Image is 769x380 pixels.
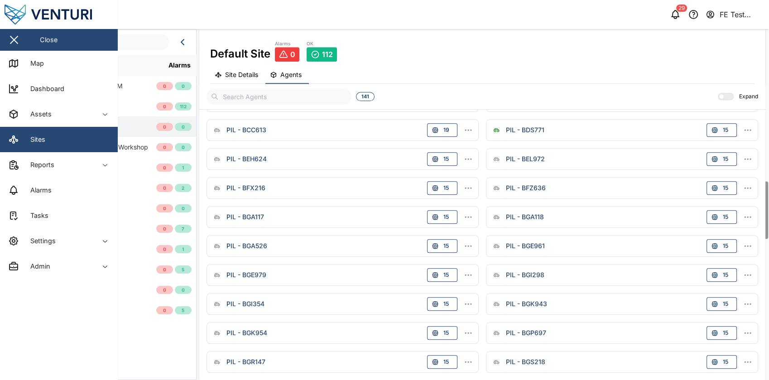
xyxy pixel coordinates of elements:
[182,225,184,232] span: 7
[163,286,166,293] span: 0
[24,185,52,195] div: Alarms
[490,239,547,253] a: PIL - BGE961
[427,181,457,195] button: 15
[723,298,730,310] span: 15
[443,124,451,136] span: 19
[506,299,547,309] div: PIL - BGK943
[182,82,185,90] span: 0
[211,326,269,340] a: PIL - BGK954
[163,205,166,212] span: 0
[211,239,269,253] a: PIL - BGA526
[723,153,730,165] span: 15
[275,40,299,48] div: Alarms
[506,125,544,135] div: PIL - BDS771
[182,205,185,212] span: 0
[163,123,166,130] span: 0
[707,181,737,195] button: 15
[211,152,269,166] a: PIL - BEH624
[322,50,333,58] span: 112
[226,357,265,367] div: PIL - BGR147
[182,123,185,130] span: 0
[506,241,545,251] div: PIL - BGE961
[723,240,730,252] span: 15
[211,123,269,137] a: PIL - BCC613
[490,210,546,224] a: PIL - BGA118
[427,152,457,166] button: 15
[707,123,737,137] button: 15
[707,239,737,253] button: 15
[443,327,451,339] span: 15
[443,240,451,252] span: 15
[443,356,451,368] span: 15
[163,225,166,232] span: 0
[707,152,737,166] button: 15
[506,212,544,222] div: PIL - BGA118
[163,184,166,192] span: 0
[707,268,737,282] button: 15
[506,270,544,280] div: PIL - BGI298
[427,355,457,369] button: 15
[163,164,166,171] span: 0
[24,160,54,170] div: Reports
[275,47,299,62] a: 0
[490,268,547,282] a: PIL - BGI298
[506,183,546,193] div: PIL - BFZ636
[705,8,762,21] button: FE Test Admin
[427,268,457,282] button: 15
[427,210,457,224] button: 15
[168,60,191,70] div: Alarms
[427,123,457,137] button: 19
[443,298,451,310] span: 15
[24,211,48,221] div: Tasks
[207,89,351,105] input: Search Agents
[24,109,52,119] div: Assets
[723,182,730,194] span: 15
[226,328,267,338] div: PIL - BGK954
[723,269,730,281] span: 15
[226,125,266,135] div: PIL - BCC613
[24,261,50,271] div: Admin
[182,144,185,151] span: 0
[506,154,545,164] div: PIL - BEL972
[182,164,184,171] span: 1
[707,355,737,369] button: 15
[280,72,302,78] span: Agents
[182,184,184,192] span: 2
[506,357,545,367] div: PIL - BGS218
[226,241,267,251] div: PIL - BGA526
[443,182,451,194] span: 15
[24,84,64,94] div: Dashboard
[720,9,761,20] div: FE Test Admin
[163,307,166,314] span: 0
[182,286,185,293] span: 0
[723,124,730,136] span: 15
[211,268,269,282] a: PIL - BGE979
[443,211,451,223] span: 15
[443,153,451,165] span: 15
[226,154,267,164] div: PIL - BEH624
[163,103,166,110] span: 0
[707,326,737,340] button: 15
[226,183,265,193] div: PIL - BFX216
[163,245,166,253] span: 0
[290,50,295,58] span: 0
[734,93,758,101] label: Expand
[225,72,258,78] span: Site Details
[24,135,45,144] div: Sites
[180,103,187,110] span: 112
[427,297,457,311] button: 15
[226,299,264,309] div: PIL - BGI354
[211,181,268,195] a: PIL - BFX216
[5,5,122,24] img: Main Logo
[210,40,270,62] div: Default Site
[723,211,730,223] span: 15
[361,93,370,101] span: 141
[182,307,184,314] span: 5
[163,144,166,151] span: 0
[163,82,166,90] span: 0
[707,297,737,311] button: 15
[163,266,166,273] span: 0
[211,210,266,224] a: PIL - BGA117
[211,355,268,369] a: PIL - BGR147
[490,326,548,340] a: PIL - BGP697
